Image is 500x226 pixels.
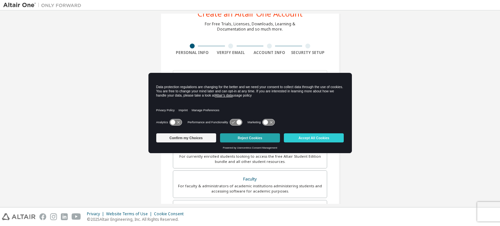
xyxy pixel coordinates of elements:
img: linkedin.svg [61,213,68,220]
div: Verify Email [212,50,250,55]
div: Security Setup [289,50,327,55]
div: Cookie Consent [154,211,187,217]
div: For currently enrolled students looking to access the free Altair Student Edition bundle and all ... [177,154,323,164]
div: For Free Trials, Licenses, Downloads, Learning & Documentation and so much more. [205,21,295,32]
img: youtube.svg [72,213,81,220]
div: Website Terms of Use [106,211,154,217]
div: Personal Info [173,50,212,55]
img: instagram.svg [50,213,57,220]
p: © 2025 Altair Engineering, Inc. All Rights Reserved. [87,217,187,222]
div: Faculty [177,175,323,184]
div: Create an Altair One Account [198,10,303,18]
div: Privacy [87,211,106,217]
img: Altair One [3,2,85,8]
div: Account Info [250,50,289,55]
img: altair_logo.svg [2,213,35,220]
img: facebook.svg [39,213,46,220]
div: For faculty & administrators of academic institutions administering students and accessing softwa... [177,183,323,194]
